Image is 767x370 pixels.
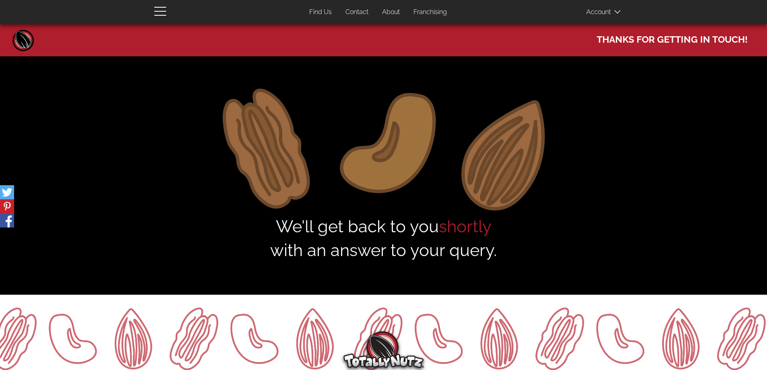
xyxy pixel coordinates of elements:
a: Franchising [407,4,453,20]
a: Contact [339,4,374,20]
span: Thanks for getting in touch! [597,30,748,46]
span: with an answer to your query. [64,238,703,262]
img: Totally Nutz Logo [343,331,424,368]
a: About [376,4,406,20]
a: Home [11,28,35,52]
span: We'll get back to you [64,215,703,263]
span: shortly [439,217,492,236]
a: Find Us [303,4,338,20]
